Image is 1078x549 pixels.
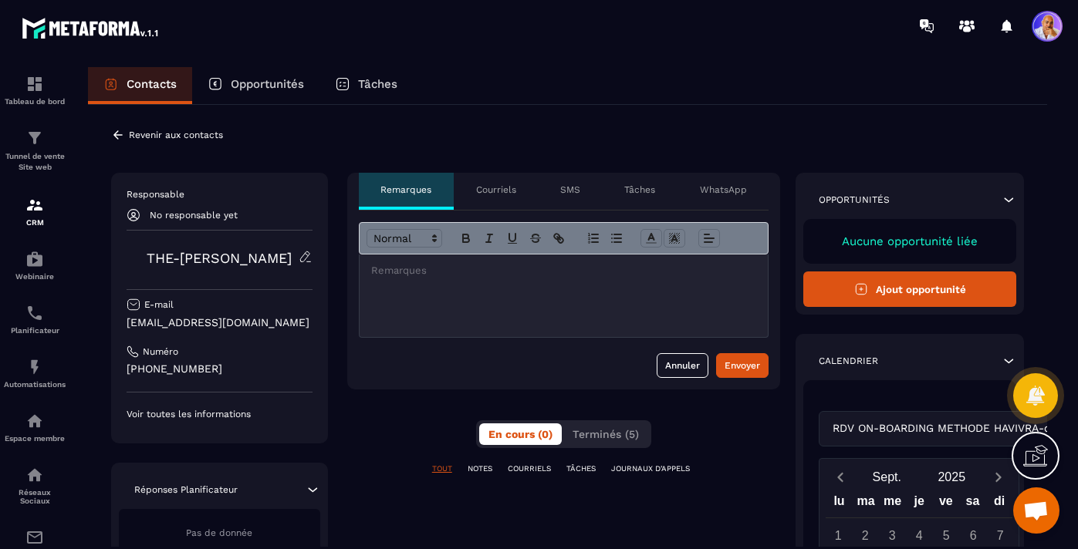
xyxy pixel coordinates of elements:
[144,298,174,311] p: E-mail
[127,188,313,200] p: Responsable
[4,292,66,346] a: schedulerschedulerPlanificateur
[476,184,516,196] p: Courriels
[853,490,880,517] div: ma
[829,420,1072,437] span: RDV ON-BOARDING METHODE HAVIVRA-copy
[879,522,906,549] div: 3
[479,423,562,445] button: En cours (0)
[25,129,44,147] img: formation
[25,304,44,322] img: scheduler
[4,326,66,335] p: Planificateur
[563,423,648,445] button: Terminés (5)
[4,434,66,443] p: Espace membre
[826,490,853,517] div: lu
[231,77,304,91] p: Opportunités
[919,463,984,490] button: Open years overlay
[127,362,313,376] p: [PHONE_NUMBER]
[22,14,161,42] img: logo
[25,412,44,430] img: automations
[432,463,452,474] p: TOUT
[906,522,933,549] div: 4
[358,77,397,91] p: Tâches
[933,490,960,517] div: ve
[88,67,192,104] a: Contacts
[657,353,708,378] button: Annuler
[186,527,252,538] span: Pas de donnée
[25,358,44,376] img: automations
[826,466,854,487] button: Previous month
[986,490,1013,517] div: di
[819,234,1001,248] p: Aucune opportunité liée
[4,151,66,173] p: Tunnel de vente Site web
[192,67,319,104] a: Opportunités
[825,522,852,549] div: 1
[819,194,890,206] p: Opportunités
[4,488,66,505] p: Réseaux Sociaux
[4,272,66,281] p: Webinaire
[725,358,760,373] div: Envoyer
[4,63,66,117] a: formationformationTableau de bord
[129,130,223,140] p: Revenir aux contacts
[147,250,292,266] a: THE-[PERSON_NAME]
[488,428,553,440] span: En cours (0)
[573,428,639,440] span: Terminés (5)
[4,238,66,292] a: automationsautomationsWebinaire
[25,528,44,547] img: email
[127,77,177,91] p: Contacts
[879,490,906,517] div: me
[700,184,747,196] p: WhatsApp
[4,117,66,184] a: formationformationTunnel de vente Site web
[906,490,933,517] div: je
[4,454,66,517] a: social-networksocial-networkRéseaux Sociaux
[380,184,431,196] p: Remarques
[4,346,66,400] a: automationsautomationsAutomatisations
[319,67,413,104] a: Tâches
[933,522,960,549] div: 5
[852,522,879,549] div: 2
[566,463,596,474] p: TÂCHES
[987,522,1014,549] div: 7
[4,380,66,389] p: Automatisations
[25,250,44,268] img: automations
[611,463,690,474] p: JOURNAUX D'APPELS
[127,315,313,330] p: [EMAIL_ADDRESS][DOMAIN_NAME]
[960,522,987,549] div: 6
[4,184,66,238] a: formationformationCRM
[25,196,44,214] img: formation
[803,271,1016,307] button: Ajout opportunité
[134,483,238,496] p: Réponses Planificateur
[127,408,313,420] p: Voir toutes les informations
[468,463,492,474] p: NOTES
[560,184,580,196] p: SMS
[150,210,238,221] p: No responsable yet
[819,355,878,367] p: Calendrier
[984,466,1012,487] button: Next month
[854,463,919,490] button: Open months overlay
[25,466,44,484] img: social-network
[508,463,551,474] p: COURRIELS
[624,184,655,196] p: Tâches
[1013,487,1059,534] div: Ouvrir le chat
[959,490,986,517] div: sa
[4,218,66,227] p: CRM
[4,97,66,106] p: Tableau de bord
[716,353,769,378] button: Envoyer
[4,400,66,454] a: automationsautomationsEspace membre
[143,345,178,358] p: Numéro
[25,75,44,93] img: formation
